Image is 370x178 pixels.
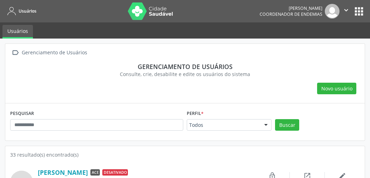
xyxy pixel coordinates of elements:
div: 33 resultado(s) encontrado(s) [10,151,360,158]
span: Novo usuário [321,85,352,92]
div: Gerenciamento de Usuários [20,48,88,58]
span: ACE [90,169,100,176]
div: [PERSON_NAME] [260,5,322,11]
label: PESQUISAR [10,108,34,119]
a: Usuários [2,25,33,39]
i:  [10,48,20,58]
button: Novo usuário [317,83,356,95]
span: Todos [189,122,257,129]
span: Coordenador de Endemias [260,11,322,17]
div: Consulte, crie, desabilite e edite os usuários do sistema [15,70,355,78]
a: [PERSON_NAME] [38,169,88,176]
span: Desativado [102,169,128,176]
button:  [340,4,353,19]
div: Gerenciamento de usuários [15,63,355,70]
button: apps [353,5,365,18]
button: Buscar [275,119,299,131]
a: Usuários [5,5,36,17]
i:  [342,6,350,14]
label: Perfil [187,108,204,119]
a:  Gerenciamento de Usuários [10,48,88,58]
img: img [325,4,340,19]
span: Usuários [19,8,36,14]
